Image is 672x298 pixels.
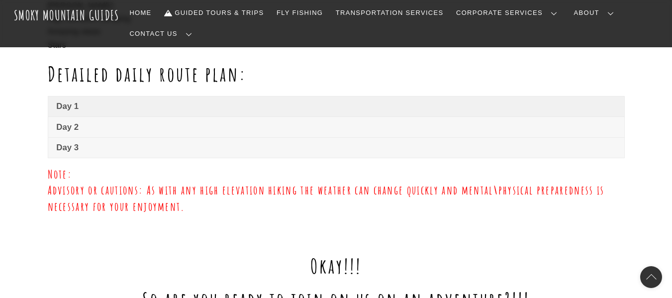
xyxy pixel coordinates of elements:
a: Contact Us [126,23,200,44]
a: Day 1 [48,97,624,116]
a: Day 3 [48,138,624,158]
span: Note: [48,167,73,182]
span: Day 2 [56,121,615,133]
a: Smoky Mountain Guides [14,7,119,23]
a: Day 2 [48,117,624,137]
a: About [570,2,622,23]
h1: Detailed daily route plan: [48,62,625,86]
a: Home [126,2,156,23]
span: Day 1 [56,100,615,112]
span: Advisory or cautions: As with any high elevation hiking the weather can change quickly and mental... [48,183,605,213]
h1: Okay!!! [48,254,625,278]
a: Guided Tours & Trips [160,2,268,23]
span: Day 3 [56,142,615,154]
a: Transportation Services [332,2,447,23]
a: Corporate Services [452,2,565,23]
a: Fly Fishing [273,2,327,23]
